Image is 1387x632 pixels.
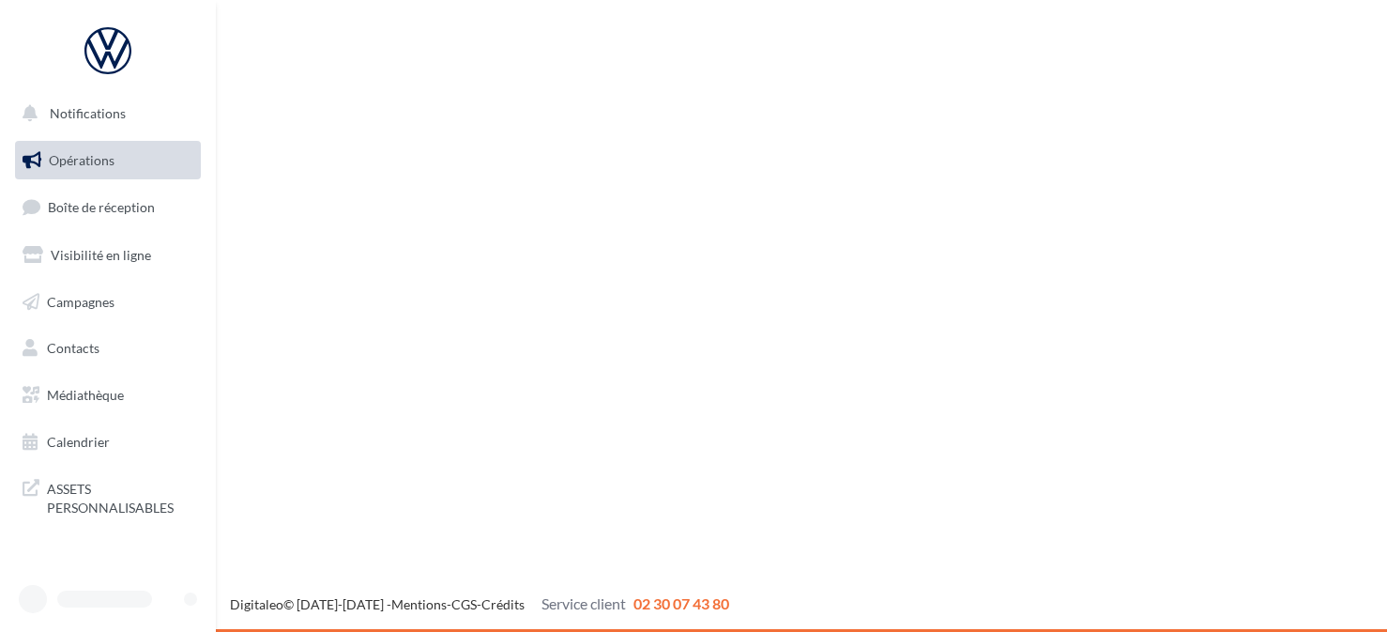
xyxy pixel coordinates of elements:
[49,152,114,168] span: Opérations
[481,596,525,612] a: Crédits
[11,469,205,524] a: ASSETS PERSONNALISABLES
[11,94,197,133] button: Notifications
[541,594,626,612] span: Service client
[47,434,110,450] span: Calendrier
[47,293,114,309] span: Campagnes
[11,283,205,322] a: Campagnes
[451,596,477,612] a: CGS
[47,476,193,516] span: ASSETS PERSONNALISABLES
[11,236,205,275] a: Visibilité en ligne
[11,329,205,368] a: Contacts
[11,376,205,415] a: Médiathèque
[230,596,729,612] span: © [DATE]-[DATE] - - -
[391,596,447,612] a: Mentions
[230,596,283,612] a: Digitaleo
[11,141,205,180] a: Opérations
[11,423,205,462] a: Calendrier
[633,594,729,612] span: 02 30 07 43 80
[48,199,155,215] span: Boîte de réception
[50,105,126,121] span: Notifications
[47,387,124,403] span: Médiathèque
[47,340,99,356] span: Contacts
[51,247,151,263] span: Visibilité en ligne
[11,187,205,227] a: Boîte de réception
